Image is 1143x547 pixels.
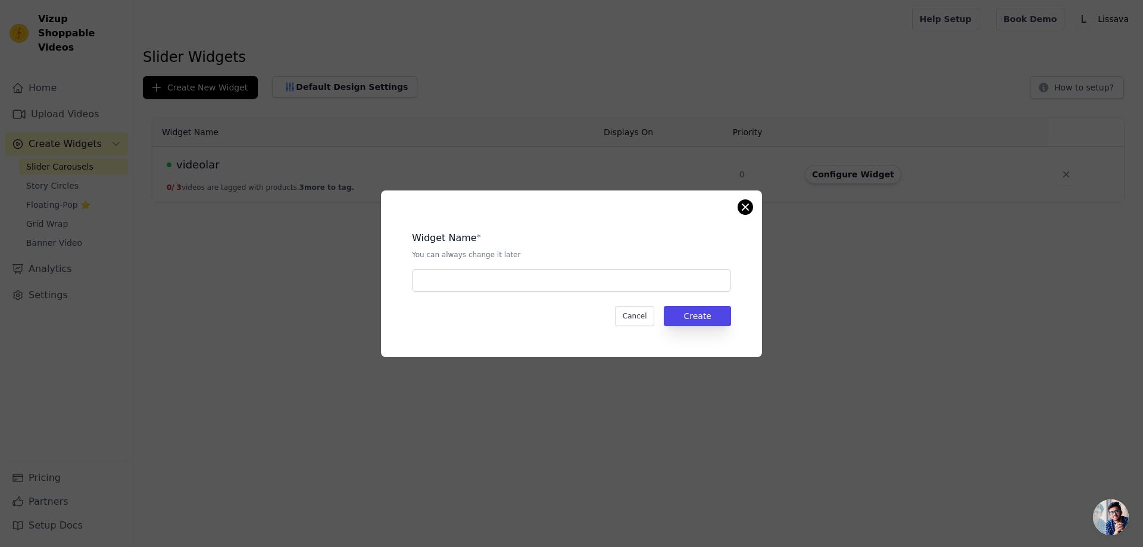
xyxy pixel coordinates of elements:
[412,231,477,245] legend: Widget Name
[615,306,655,326] button: Cancel
[412,250,731,260] p: You can always change it later
[664,306,731,326] button: Create
[1093,499,1129,535] a: Açık sohbet
[738,200,752,214] button: Close modal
